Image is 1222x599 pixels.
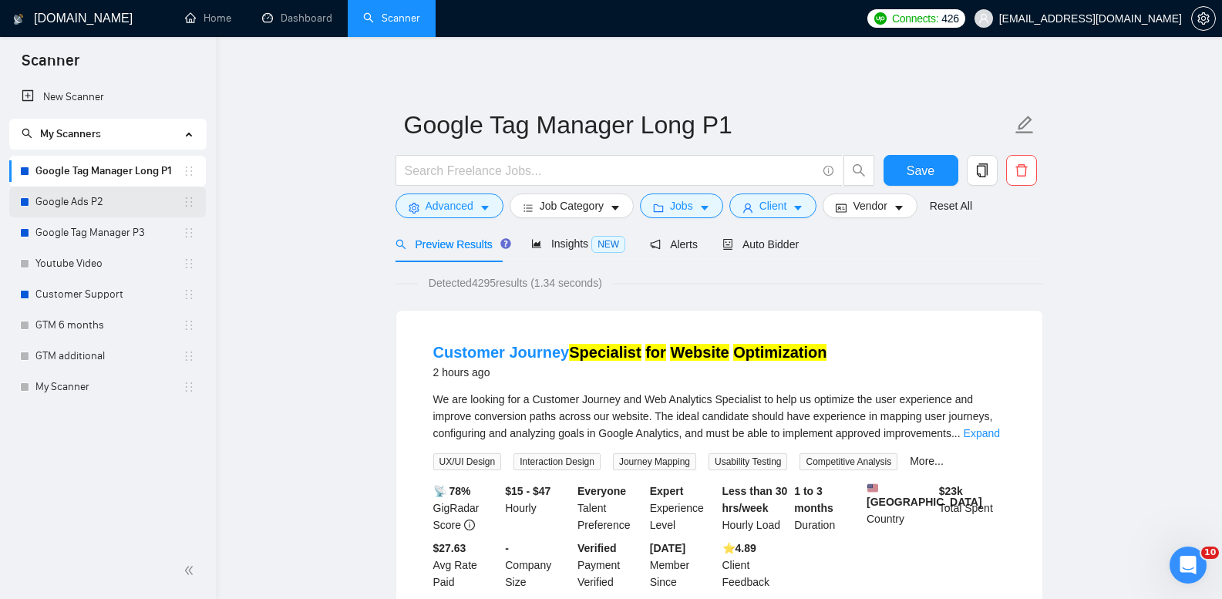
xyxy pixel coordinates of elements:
a: setting [1191,12,1216,25]
li: New Scanner [9,82,206,113]
span: Preview Results [396,238,507,251]
span: holder [183,319,195,331]
span: edit [1015,115,1035,135]
div: 2 hours ago [433,363,827,382]
b: Verified [577,542,617,554]
a: New Scanner [22,82,194,113]
span: Client [759,197,787,214]
div: Company Size [502,540,574,591]
li: Google Ads P2 [9,187,206,217]
b: $15 - $47 [505,485,550,497]
li: Youtube Video [9,248,206,279]
button: settingAdvancedcaret-down [396,193,503,218]
span: Vendor [853,197,887,214]
b: $27.63 [433,542,466,554]
li: My Scanner [9,372,206,402]
a: GTM 6 months [35,310,183,341]
div: Client Feedback [719,540,792,591]
div: We are looking for a Customer Journey and Web Analytics Specialist to help us optimize the user e... [433,391,1005,442]
span: 426 [941,10,958,27]
span: Job Category [540,197,604,214]
mark: Specialist [569,344,641,361]
span: Interaction Design [513,453,601,470]
span: My Scanners [22,127,101,140]
img: logo [13,7,24,32]
span: caret-down [894,202,904,214]
button: copy [967,155,998,186]
input: Scanner name... [404,106,1012,144]
b: ⭐️ 4.89 [722,542,756,554]
span: delete [1007,163,1036,177]
button: userClientcaret-down [729,193,817,218]
span: idcard [836,202,847,214]
a: dashboardDashboard [262,12,332,25]
a: Google Tag Manager P3 [35,217,183,248]
b: Less than 30 hrs/week [722,485,788,514]
iframe: Intercom live chat [1170,547,1207,584]
button: delete [1006,155,1037,186]
b: [GEOGRAPHIC_DATA] [867,483,982,508]
div: Talent Preference [574,483,647,533]
a: Customer Support [35,279,183,310]
span: holder [183,257,195,270]
input: Search Freelance Jobs... [405,161,816,180]
span: Alerts [650,238,698,251]
span: holder [183,227,195,239]
span: holder [183,350,195,362]
span: Usability Testing [709,453,787,470]
a: More... [910,455,944,467]
button: setting [1191,6,1216,31]
li: GTM additional [9,341,206,372]
span: info-circle [464,520,475,530]
span: user [978,13,989,24]
span: holder [183,381,195,393]
div: Duration [791,483,863,533]
div: Hourly Load [719,483,792,533]
div: Total Spent [936,483,1008,533]
a: Reset All [930,197,972,214]
span: Insights [531,237,625,250]
li: Google Tag Manager P3 [9,217,206,248]
div: Tooltip anchor [499,237,513,251]
span: Journey Mapping [613,453,696,470]
span: notification [650,239,661,250]
mark: Optimization [733,344,826,361]
span: holder [183,196,195,208]
div: Payment Verified [574,540,647,591]
b: Expert [650,485,684,497]
span: Competitive Analysis [800,453,897,470]
span: bars [523,202,534,214]
mark: Website [670,344,729,361]
b: $ 23k [939,485,963,497]
span: caret-down [699,202,710,214]
b: [DATE] [650,542,685,554]
button: search [843,155,874,186]
div: Member Since [647,540,719,591]
div: Experience Level [647,483,719,533]
button: idcardVendorcaret-down [823,193,917,218]
span: My Scanners [40,127,101,140]
a: Youtube Video [35,248,183,279]
button: barsJob Categorycaret-down [510,193,634,218]
span: Advanced [426,197,473,214]
a: My Scanner [35,372,183,402]
span: area-chart [531,238,542,249]
img: upwork-logo.png [874,12,887,25]
a: Customer JourneySpecialist for Website Optimization [433,344,827,361]
span: holder [183,165,195,177]
span: Detected 4295 results (1.34 seconds) [418,274,613,291]
li: Customer Support [9,279,206,310]
span: user [742,202,753,214]
b: 📡 78% [433,485,471,497]
span: setting [1192,12,1215,25]
a: Expand [964,427,1000,439]
a: homeHome [185,12,231,25]
span: search [22,128,32,139]
span: copy [968,163,997,177]
span: UX/UI Design [433,453,502,470]
button: folderJobscaret-down [640,193,723,218]
li: GTM 6 months [9,310,206,341]
a: Google Tag Manager Long P1 [35,156,183,187]
a: Google Ads P2 [35,187,183,217]
span: Save [907,161,934,180]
